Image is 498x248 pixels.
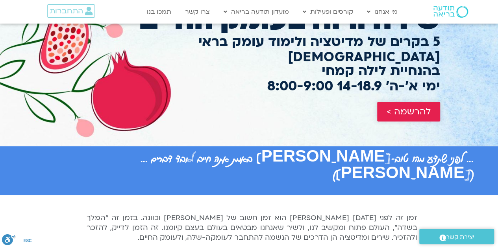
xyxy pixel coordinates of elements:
[87,213,417,242] span: זמן זה לפני [DATE] [PERSON_NAME] הוא זמן חשוב של [PERSON_NAME] וכוונה. בזמן זה "המלך בשדה", העולם...
[25,150,474,183] h2: ... לפני שתדע מהו טוב-[PERSON_NAME] באמת אתה חייב לאבד דברים ... ([PERSON_NAME])
[419,229,494,244] a: יצירת קשר
[220,4,293,19] a: מועדון תודעה בריאה
[433,6,468,18] img: תודעה בריאה
[363,4,402,19] a: מי אנחנו
[377,102,440,121] a: להרשמה >
[58,63,440,94] h2: בהנחיית לילה קמחי ימי א׳-ה׳ 14-18.9 8:00-9:00
[50,7,83,15] span: התחברות
[58,34,440,65] h2: 5 בקרים של מדיטציה ולימוד עומק בראי [DEMOGRAPHIC_DATA]
[446,232,474,242] span: יצירת קשר
[47,4,95,18] a: התחברות
[299,4,357,19] a: קורסים ופעילות
[143,4,175,19] a: תמכו בנו
[387,107,431,117] span: להרשמה >
[181,4,214,19] a: צרו קשר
